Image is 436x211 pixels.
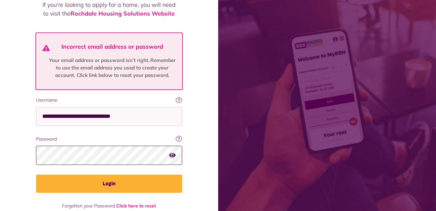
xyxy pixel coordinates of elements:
p: Your email address or password isn’t right. Remember to use the email address you used to create ... [46,57,178,79]
p: If you're looking to apply for a home, you will need to visit the [43,0,176,18]
button: Login [36,175,182,193]
label: Username [36,97,182,104]
label: Password [36,136,182,143]
span: Forgotten your Password [62,203,115,209]
a: Click here to reset [116,203,156,209]
a: Rochdale Housing Solutions Website [70,10,175,17]
h4: Incorrect email address or password [46,43,178,50]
